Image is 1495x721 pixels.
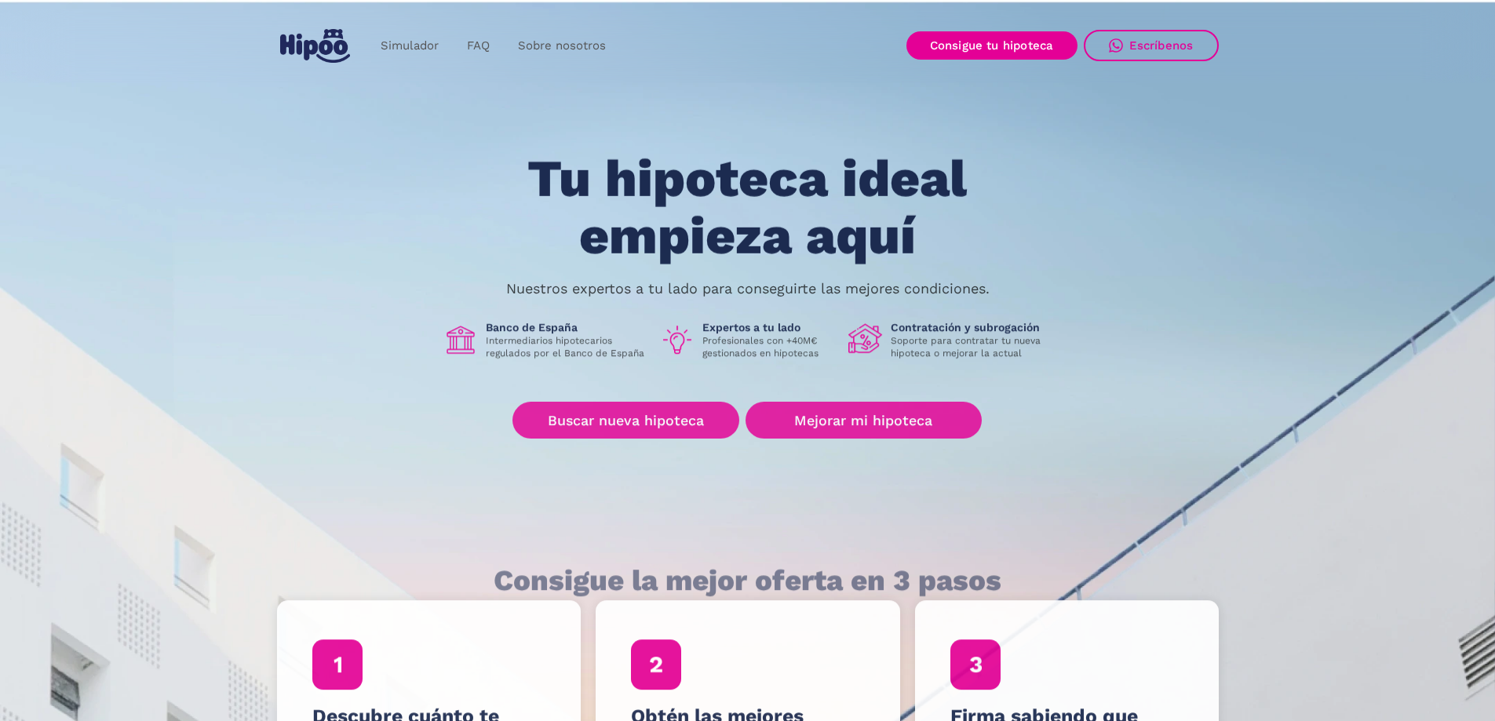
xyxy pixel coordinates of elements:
[494,565,1001,596] h1: Consigue la mejor oferta en 3 pasos
[1129,38,1194,53] div: Escríbenos
[891,335,1052,360] p: Soporte para contratar tu nueva hipoteca o mejorar la actual
[504,31,620,61] a: Sobre nosotros
[453,31,504,61] a: FAQ
[506,282,990,295] p: Nuestros expertos a tu lado para conseguirte las mejores condiciones.
[906,31,1077,60] a: Consigue tu hipoteca
[277,23,354,69] a: home
[702,335,836,360] p: Profesionales con +40M€ gestionados en hipotecas
[450,151,1045,264] h1: Tu hipoteca ideal empieza aquí
[486,321,647,335] h1: Banco de España
[1084,30,1219,61] a: Escríbenos
[366,31,453,61] a: Simulador
[512,402,739,439] a: Buscar nueva hipoteca
[746,402,982,439] a: Mejorar mi hipoteca
[702,321,836,335] h1: Expertos a tu lado
[891,321,1052,335] h1: Contratación y subrogación
[486,335,647,360] p: Intermediarios hipotecarios regulados por el Banco de España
